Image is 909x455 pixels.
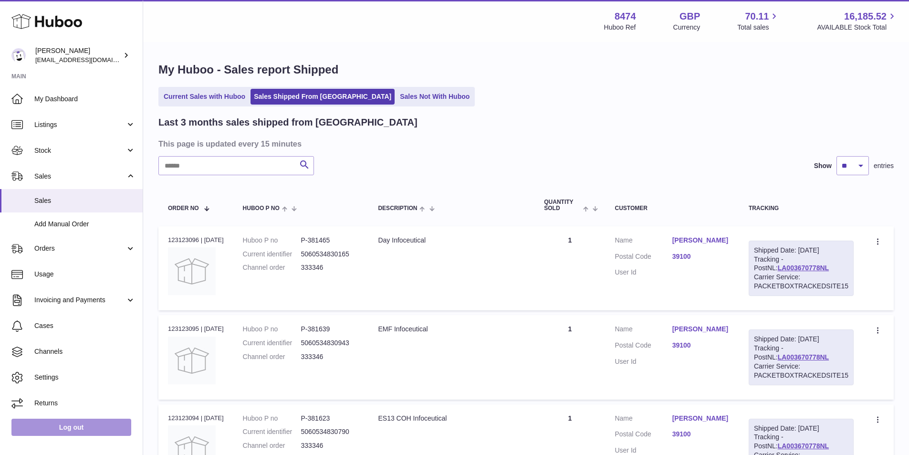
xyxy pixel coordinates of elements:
[168,236,224,244] div: 123123096 | [DATE]
[754,335,848,344] div: Shipped Date: [DATE]
[34,95,136,104] span: My Dashboard
[243,441,301,450] dt: Channel order
[817,10,898,32] a: 16,185.52 AVAILABLE Stock Total
[679,10,700,23] strong: GBP
[673,23,700,32] div: Currency
[243,414,301,423] dt: Huboo P no
[672,252,730,261] a: 39100
[749,329,854,385] div: Tracking - PostNL:
[301,427,359,436] dd: 5060534830790
[737,10,780,32] a: 70.11 Total sales
[158,138,891,149] h3: This page is updated every 15 minutes
[160,89,249,105] a: Current Sales with Huboo
[672,430,730,439] a: 39100
[544,199,581,212] span: Quantity Sold
[672,414,730,423] a: [PERSON_NAME]
[378,414,525,423] div: ES13 COH Infoceutical
[615,357,672,366] dt: User Id
[243,250,301,259] dt: Current identifier
[34,220,136,229] span: Add Manual Order
[301,250,359,259] dd: 5060534830165
[301,414,359,423] dd: P-381623
[34,296,125,305] span: Invoicing and Payments
[754,424,848,433] div: Shipped Date: [DATE]
[34,146,125,155] span: Stock
[34,196,136,205] span: Sales
[11,419,131,436] a: Log out
[34,244,125,253] span: Orders
[615,341,672,352] dt: Postal Code
[534,315,605,399] td: 1
[301,325,359,334] dd: P-381639
[745,10,769,23] span: 70.11
[168,247,216,295] img: no-photo.jpg
[378,236,525,245] div: Day Infoceutical
[874,161,894,170] span: entries
[615,430,672,441] dt: Postal Code
[168,205,199,212] span: Order No
[737,23,780,32] span: Total sales
[168,337,216,384] img: no-photo.jpg
[243,205,280,212] span: Huboo P no
[534,226,605,310] td: 1
[615,446,672,455] dt: User Id
[672,341,730,350] a: 39100
[817,23,898,32] span: AVAILABLE Stock Total
[301,263,359,272] dd: 333346
[814,161,832,170] label: Show
[251,89,395,105] a: Sales Shipped From [GEOGRAPHIC_DATA]
[243,339,301,348] dt: Current identifier
[168,325,224,333] div: 123123095 | [DATE]
[397,89,473,105] a: Sales Not With Huboo
[168,414,224,423] div: 123123094 | [DATE]
[778,264,829,272] a: LA003670778NL
[754,362,848,380] div: Carrier Service: PACKETBOXTRACKEDSITE15
[34,270,136,279] span: Usage
[34,373,136,382] span: Settings
[158,62,894,77] h1: My Huboo - Sales report Shipped
[615,236,672,247] dt: Name
[301,441,359,450] dd: 333346
[615,252,672,264] dt: Postal Code
[301,339,359,348] dd: 5060534830943
[378,325,525,334] div: EMF Infoceutical
[35,56,140,63] span: [EMAIL_ADDRESS][DOMAIN_NAME]
[615,205,729,212] div: Customer
[301,236,359,245] dd: P-381465
[778,353,829,361] a: LA003670778NL
[778,442,829,450] a: LA003670778NL
[749,241,854,296] div: Tracking - PostNL:
[615,325,672,336] dt: Name
[604,23,636,32] div: Huboo Ref
[34,347,136,356] span: Channels
[35,46,121,64] div: [PERSON_NAME]
[615,268,672,277] dt: User Id
[34,120,125,129] span: Listings
[301,352,359,361] dd: 333346
[11,48,26,63] img: orders@neshealth.com
[243,263,301,272] dt: Channel order
[754,246,848,255] div: Shipped Date: [DATE]
[243,325,301,334] dt: Huboo P no
[615,10,636,23] strong: 8474
[844,10,887,23] span: 16,185.52
[378,205,417,212] span: Description
[243,352,301,361] dt: Channel order
[615,414,672,425] dt: Name
[34,172,125,181] span: Sales
[672,236,730,245] a: [PERSON_NAME]
[672,325,730,334] a: [PERSON_NAME]
[243,427,301,436] dt: Current identifier
[749,205,854,212] div: Tracking
[34,399,136,408] span: Returns
[754,273,848,291] div: Carrier Service: PACKETBOXTRACKEDSITE15
[34,321,136,330] span: Cases
[158,116,418,129] h2: Last 3 months sales shipped from [GEOGRAPHIC_DATA]
[243,236,301,245] dt: Huboo P no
